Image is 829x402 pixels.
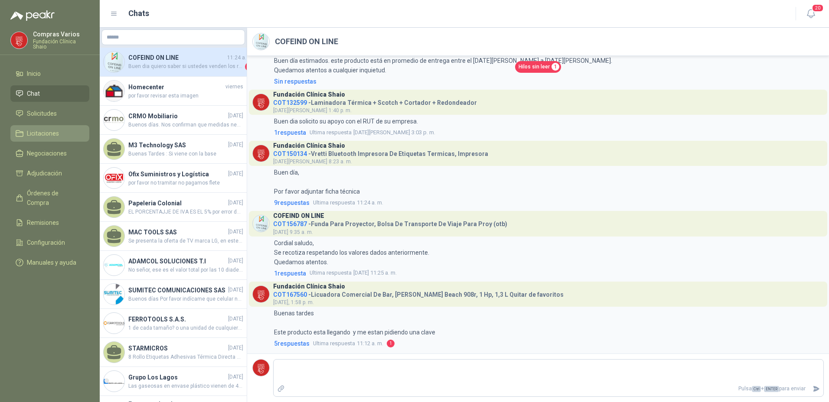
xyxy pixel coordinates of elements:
[274,128,306,137] span: 1 respuesta
[128,227,226,237] h4: MAC TOOLS SAS
[100,48,247,77] a: Company LogoCOFEIND ON LINE11:24 a. m.Buen dia quiero saber si ustedes venden los rollos de etiqu...
[253,94,269,110] img: Company Logo
[310,128,435,137] span: [DATE][PERSON_NAME] 3:03 p. m.
[552,63,559,71] span: 1
[100,77,247,106] a: Company LogoHomecenterviernespor favor revisar esta imagen
[272,269,824,278] a: 1respuestaUltima respuesta[DATE] 11:25 a. m.
[228,286,243,294] span: [DATE]
[128,382,243,390] span: Las gaseosas en envase plástico vienen de 400 ml
[128,82,224,92] h4: Homecenter
[128,295,243,303] span: Buenos días Por favor indícame que celular necesitas? que especificaciones como mínimo necesitas?...
[10,145,89,162] a: Negociaciones
[104,284,124,305] img: Company Logo
[227,54,254,62] span: 11:24 a. m.
[253,33,269,50] img: Company Logo
[273,289,564,297] h4: - Licuadora Comercial De Bar, [PERSON_NAME] Beach 908r, 1 Hp, 1,3 L Quitar de favoritos
[104,255,124,276] img: Company Logo
[128,169,226,179] h4: Ofix Suministros y Logística
[273,299,314,305] span: [DATE], 1:58 p. m.
[27,238,65,247] span: Configuración
[274,77,317,86] div: Sin respuestas
[275,36,338,48] h2: COFEIND ON LINE
[274,168,360,196] p: Buen día, Por favor adjuntar ficha técnica
[27,169,62,178] span: Adjudicación
[274,269,306,278] span: 1 respuesta
[228,170,243,178] span: [DATE]
[27,109,57,118] span: Solicitudes
[104,371,124,392] img: Company Logo
[128,237,243,245] span: Se presenta la oferta de TV marca LG, en este momenot tenemos disponibilidad de 6 unidades sujeta...
[128,179,243,187] span: por favor no tramitar no pagamos flete
[253,145,269,162] img: Company Logo
[128,7,149,19] h1: Chats
[310,128,352,137] span: Ultima respuesta
[128,285,226,295] h4: SUMITEC COMUNICACIONES SAS
[515,61,561,73] a: Hilos sin leer1
[100,135,247,164] a: M3 Technology SAS[DATE]Buenas Tardes : Si viene con la base
[128,373,226,382] h4: Grupo Los Lagos
[27,69,41,78] span: Inicio
[228,228,243,236] span: [DATE]
[128,324,243,332] span: 1 de cada tamaño? o una unidad de cualquiera de estos tamaños.
[228,344,243,352] span: [DATE]
[272,128,824,137] a: 1respuestaUltima respuesta[DATE][PERSON_NAME] 3:03 p. m.
[313,198,383,207] span: 11:24 a. m.
[100,280,247,309] a: Company LogoSUMITEC COMUNICACIONES SAS[DATE]Buenos días Por favor indícame que celular necesitas?...
[228,112,243,120] span: [DATE]
[128,62,243,71] span: Buen dia quiero saber si ustedes venden los rollos de etiquetas para esta impresora
[273,214,324,218] h3: COFEIND ON LINE
[273,229,313,235] span: [DATE] 9:35 a. m.
[10,185,89,211] a: Órdenes de Compra
[128,140,226,150] h4: M3 Technology SAS
[274,308,435,337] p: Buenas tardes Este producto esta llegando y me estan pidiendo una clave
[273,220,307,227] span: COT156787
[33,39,89,49] p: Fundación Clínica Shaio
[228,373,243,381] span: [DATE]
[128,111,226,121] h4: CRMO Mobiliario
[128,198,226,208] h4: Papeleria Colonial
[27,149,67,158] span: Negociaciones
[104,168,124,188] img: Company Logo
[272,198,824,207] a: 9respuestasUltima respuesta11:24 a. m.
[11,32,27,49] img: Company Logo
[228,141,243,149] span: [DATE]
[310,269,352,277] span: Ultima respuesta
[273,218,507,227] h4: - Funda Para Proyector, Bolsa De Transporte De Viaje Para Proy (otb)
[10,85,89,102] a: Chat
[128,344,226,353] h4: STARMICROS
[128,92,243,100] span: por favor revisar esta imagen
[288,381,809,396] p: Pulsa + para enviar
[803,6,819,22] button: 20
[253,215,269,232] img: Company Logo
[128,314,226,324] h4: FERROTOOLS S.A.S.
[104,110,124,130] img: Company Logo
[273,150,307,157] span: COT150134
[274,56,614,75] p: Buen día estimados. este producto está en promedio de entrega entre el [DATE][PERSON_NAME] a [DAT...
[128,256,226,266] h4: ADAMCOL SOLUCIONES T.I
[128,353,243,361] span: 8 Rollo Etiquetas Adhesivas Térmica Directa 50x30mm X1000 Blancas ? o X 500 unidades Blancas, dep...
[128,266,243,274] span: No señor, ese es el valor total por las 10 diademas, el valor unitario por cada diadema es de $76...
[33,31,89,37] p: Compras Varios
[752,386,761,392] span: Ctrl
[104,81,124,101] img: Company Logo
[313,339,383,348] span: 11:12 a. m.
[310,269,397,277] span: [DATE] 11:25 a. m.
[387,340,395,347] span: 1
[272,77,824,86] a: Sin respuestas
[812,4,824,12] span: 20
[10,10,55,21] img: Logo peakr
[100,106,247,135] a: Company LogoCRMO Mobiliario[DATE]Buenos días. Nos confirman que medidas necesitan las estanterías...
[128,121,243,129] span: Buenos días. Nos confirman que medidas necesitan las estanterías para cotizar y enviar ficha tecnica
[128,53,225,62] h4: COFEIND ON LINE
[225,83,243,91] span: viernes
[27,258,76,267] span: Manuales y ayuda
[228,315,243,323] span: [DATE]
[273,148,488,156] h4: - Vretti Bluetooth Impresora De Etiquetas Termicas, Impresora
[100,164,247,193] a: Company LogoOfix Suministros y Logística[DATE]por favor no tramitar no pagamos flete
[273,291,307,298] span: COT167560
[228,257,243,265] span: [DATE]
[10,254,89,271] a: Manuales y ayuda
[273,107,352,113] span: [DATE][PERSON_NAME] 1:40 p. m.
[274,339,310,348] span: 5 respuesta s
[27,129,59,138] span: Licitaciones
